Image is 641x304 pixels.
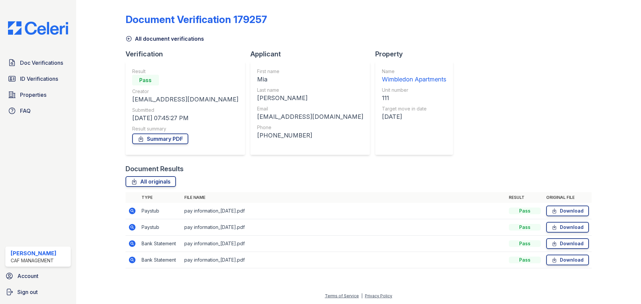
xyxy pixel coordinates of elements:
a: ID Verifications [5,72,71,85]
th: File name [182,192,506,203]
th: Type [139,192,182,203]
td: pay information_[DATE].pdf [182,252,506,268]
td: Paystub [139,219,182,236]
a: Account [3,269,73,283]
div: Submitted [132,107,238,113]
td: Paystub [139,203,182,219]
div: | [361,293,363,298]
span: FAQ [20,107,31,115]
a: Download [546,255,589,265]
span: Account [17,272,38,280]
div: Property [375,49,458,59]
div: Mia [257,75,363,84]
div: Verification [126,49,250,59]
div: Unit number [382,87,446,93]
div: [DATE] [382,112,446,121]
td: pay information_[DATE].pdf [182,219,506,236]
div: Wimbledon Apartments [382,75,446,84]
a: Terms of Service [325,293,359,298]
td: Bank Statement [139,236,182,252]
span: Sign out [17,288,38,296]
a: FAQ [5,104,71,117]
div: Pass [509,208,541,214]
div: [PERSON_NAME] [11,249,56,257]
div: CAF Management [11,257,56,264]
td: Bank Statement [139,252,182,268]
a: Privacy Policy [365,293,392,298]
a: All document verifications [126,35,204,43]
a: All originals [126,176,176,187]
div: Target move in date [382,105,446,112]
div: Result summary [132,125,238,132]
div: Pass [509,240,541,247]
a: Doc Verifications [5,56,71,69]
div: First name [257,68,363,75]
a: Properties [5,88,71,101]
a: Download [546,238,589,249]
span: Properties [20,91,46,99]
td: pay information_[DATE].pdf [182,236,506,252]
div: Document Results [126,164,184,174]
div: [EMAIL_ADDRESS][DOMAIN_NAME] [132,95,238,104]
div: Phone [257,124,363,131]
img: CE_Logo_Blue-a8612792a0a2168367f1c8372b55b34899dd931a85d93a1a3d3e32e68fde9ad4.png [3,21,73,35]
div: 111 [382,93,446,103]
span: ID Verifications [20,75,58,83]
div: Pass [132,75,159,85]
div: Creator [132,88,238,95]
div: Document Verification 179257 [126,13,267,25]
a: Download [546,206,589,216]
div: [PERSON_NAME] [257,93,363,103]
div: Email [257,105,363,112]
a: Summary PDF [132,133,188,144]
div: [DATE] 07:45:27 PM [132,113,238,123]
div: Pass [509,257,541,263]
th: Result [506,192,544,203]
a: Name Wimbledon Apartments [382,68,446,84]
div: Pass [509,224,541,231]
td: pay information_[DATE].pdf [182,203,506,219]
div: Last name [257,87,363,93]
div: Result [132,68,238,75]
div: [PHONE_NUMBER] [257,131,363,140]
a: Download [546,222,589,233]
th: Original file [544,192,592,203]
a: Sign out [3,285,73,299]
div: Name [382,68,446,75]
div: Applicant [250,49,375,59]
div: [EMAIL_ADDRESS][DOMAIN_NAME] [257,112,363,121]
span: Doc Verifications [20,59,63,67]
